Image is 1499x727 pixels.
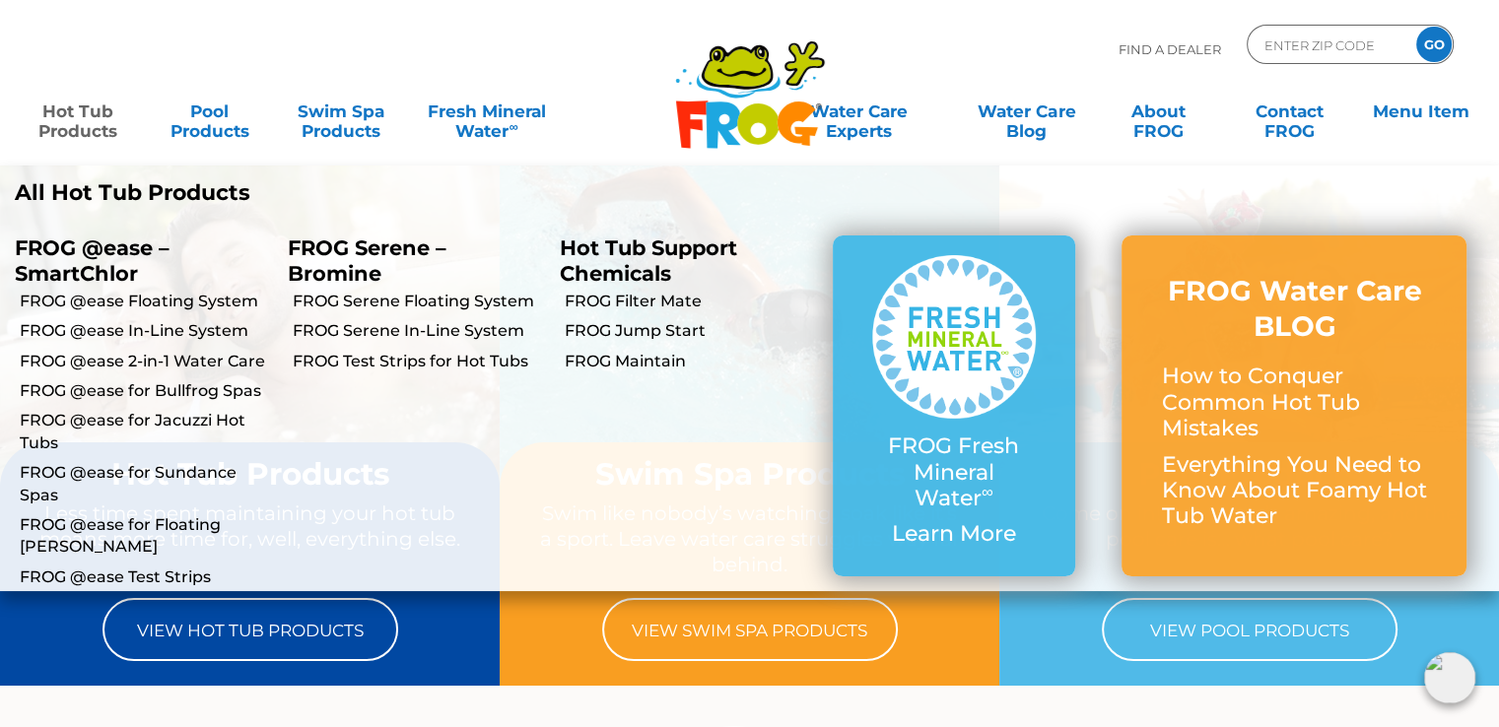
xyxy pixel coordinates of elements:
[872,521,1037,547] p: Learn More
[20,410,273,454] a: FROG @ease for Jacuzzi Hot Tubs
[102,598,398,661] a: View Hot Tub Products
[969,92,1085,131] a: Water CareBlog
[293,291,546,312] a: FROG Serene Floating System
[1119,25,1221,74] p: Find A Dealer
[1416,27,1452,62] input: GO
[1362,92,1478,131] a: Menu Item
[15,180,734,206] a: All Hot Tub Products
[20,351,273,372] a: FROG @ease 2-in-1 Water Care
[20,514,273,559] a: FROG @ease for Floating [PERSON_NAME]
[509,119,517,134] sup: ∞
[151,92,267,131] a: PoolProducts
[872,255,1037,558] a: FROG Fresh Mineral Water∞ Learn More
[1231,92,1347,131] a: ContactFROG
[565,351,818,372] a: FROG Maintain
[764,92,954,131] a: Water CareExperts
[20,462,273,506] a: FROG @ease for Sundance Spas
[20,566,273,588] a: FROG @ease Test Strips
[1424,652,1475,703] img: openIcon
[1161,273,1427,540] a: FROG Water Care BLOG How to Conquer Common Hot Tub Mistakes Everything You Need to Know About Foa...
[414,92,560,131] a: Fresh MineralWater∞
[20,92,136,131] a: Hot TubProducts
[20,320,273,342] a: FROG @ease In-Line System
[1161,363,1427,441] p: How to Conquer Common Hot Tub Mistakes
[15,235,258,285] p: FROG @ease – SmartChlor
[288,235,531,285] p: FROG Serene – Bromine
[1161,273,1427,345] h3: FROG Water Care BLOG
[1100,92,1216,131] a: AboutFROG
[982,482,993,501] sup: ∞
[565,320,818,342] a: FROG Jump Start
[293,351,546,372] a: FROG Test Strips for Hot Tubs
[293,320,546,342] a: FROG Serene In-Line System
[872,433,1037,511] p: FROG Fresh Mineral Water
[1262,31,1396,59] input: Zip Code Form
[20,291,273,312] a: FROG @ease Floating System
[1102,598,1397,661] a: View Pool Products
[602,598,898,661] a: View Swim Spa Products
[565,291,818,312] a: FROG Filter Mate
[283,92,399,131] a: Swim SpaProducts
[20,380,273,402] a: FROG @ease for Bullfrog Spas
[1161,452,1427,530] p: Everything You Need to Know About Foamy Hot Tub Water
[560,235,737,285] a: Hot Tub Support Chemicals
